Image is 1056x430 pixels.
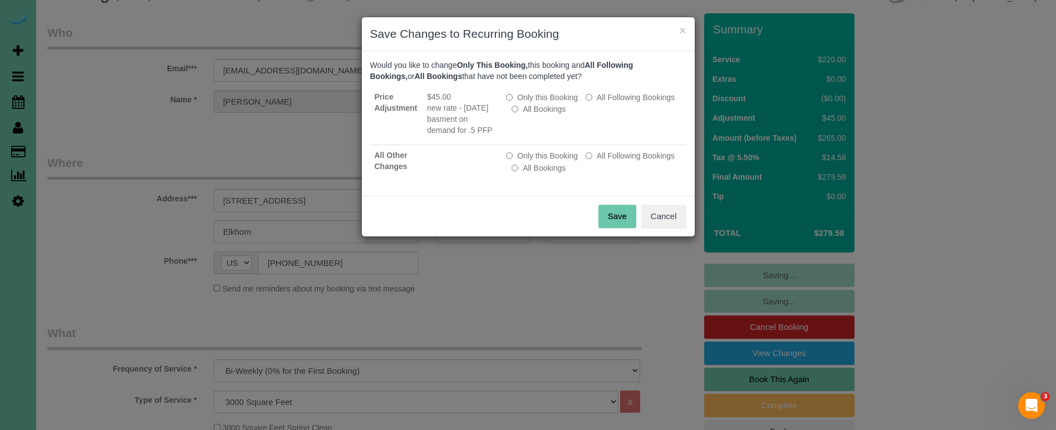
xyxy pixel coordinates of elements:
label: This and all the bookings after it will be changed. [586,92,675,103]
input: Only this Booking [506,94,513,101]
label: This and all the bookings after it will be changed. [586,150,675,161]
li: new rate - [DATE] basment on demand for .5 PFP [427,102,497,136]
input: All Bookings [512,106,518,112]
label: All other bookings in the series will remain the same. [506,92,578,103]
span: 3 [1041,392,1050,401]
h3: Save Changes to Recurring Booking [370,26,686,42]
input: All Following Bookings [586,152,592,159]
li: $45.00 [427,91,497,102]
label: All other bookings in the series will remain the same. [506,150,578,161]
label: All bookings that have not been completed yet will be changed. [512,162,566,174]
p: Would you like to change this booking and or that have not been completed yet? [370,60,686,82]
button: Cancel [641,205,686,228]
strong: All Other Changes [375,151,407,171]
b: All Bookings [415,72,463,81]
input: Only this Booking [506,152,513,159]
button: Save [598,205,636,228]
input: All Bookings [512,165,518,171]
button: × [679,24,686,36]
b: Only This Booking, [457,61,528,70]
strong: Price Adjustment [375,92,418,112]
input: All Following Bookings [586,94,592,101]
iframe: Intercom live chat [1018,392,1045,419]
label: All bookings that have not been completed yet will be changed. [512,103,566,115]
